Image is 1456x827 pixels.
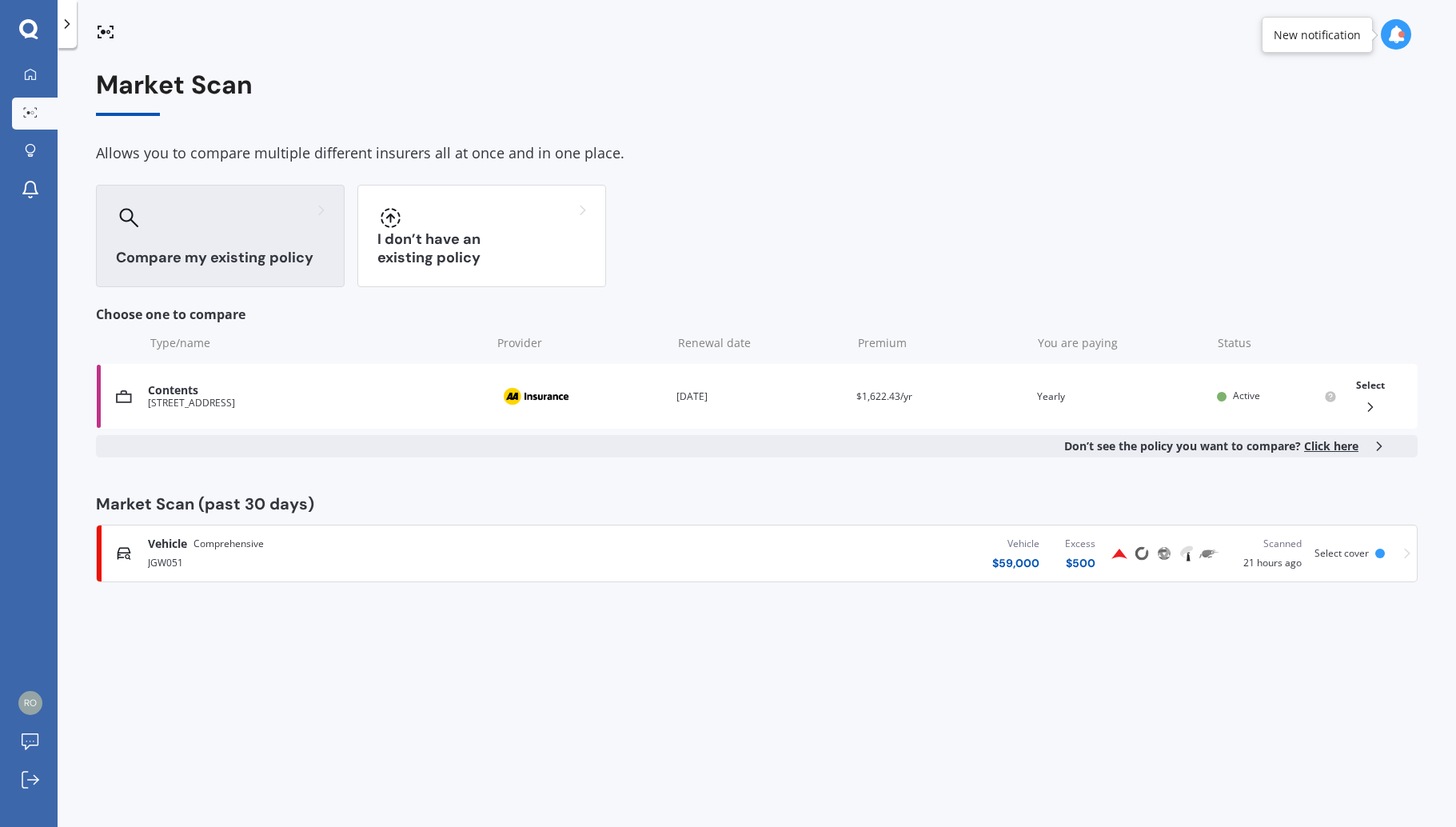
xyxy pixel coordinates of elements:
[1177,544,1196,563] img: Tower
[1233,536,1302,571] div: 21 hours ago
[1233,536,1302,552] div: Scanned
[1110,544,1129,563] img: Provident
[1218,335,1338,351] div: Status
[1037,389,1205,405] div: Yearly
[116,249,325,267] h3: Compare my existing policy
[1314,546,1369,560] span: Select cover
[150,335,485,351] div: Type/name
[1356,378,1385,392] span: Select
[496,382,576,412] img: AA
[96,70,1418,116] div: Market Scan
[1155,544,1174,563] img: Protecta
[1132,544,1151,563] img: Cove
[1199,544,1219,563] img: Trade Me Insurance
[148,552,612,571] div: JGW051
[116,389,132,405] img: Contents
[497,335,664,351] div: Provider
[1233,389,1260,402] span: Active
[1038,335,1205,351] div: You are paying
[96,142,1418,166] div: Allows you to compare multiple different insurers all at once and in one place.
[676,389,844,405] div: [DATE]
[148,398,483,409] div: [STREET_ADDRESS]
[1064,438,1358,454] b: Don’t see the policy you want to compare?
[96,496,1418,512] div: Market Scan (past 30 days)
[18,691,42,715] img: 355c839ea5845bcb3325028974ca9af9
[992,536,1039,552] div: Vehicle
[96,525,1418,582] a: VehicleComprehensiveJGW051Vehicle$59,000Excess$500ProvidentCoveProtectaTowerTrade Me InsuranceSca...
[377,230,586,267] h3: I don’t have an existing policy
[992,555,1039,571] div: $ 59,000
[148,384,483,398] div: Contents
[148,536,187,552] span: Vehicle
[193,536,264,552] span: Comprehensive
[96,306,1418,322] div: Choose one to compare
[1065,536,1095,552] div: Excess
[1065,555,1095,571] div: $ 500
[678,335,845,351] div: Renewal date
[1274,27,1361,43] div: New notification
[856,390,912,403] span: $1,622.43/yr
[1304,438,1358,453] span: Click here
[858,335,1025,351] div: Premium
